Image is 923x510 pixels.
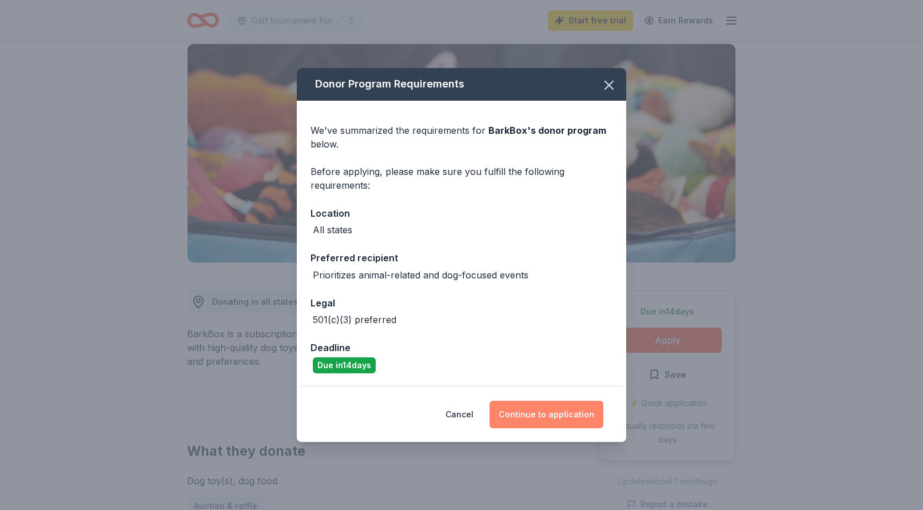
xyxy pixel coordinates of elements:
[311,250,612,265] div: Preferred recipient
[297,68,626,101] div: Donor Program Requirements
[311,340,612,355] div: Deadline
[313,357,376,373] div: Due in 14 days
[488,125,606,136] span: BarkBox 's donor program
[311,296,612,310] div: Legal
[445,401,474,428] button: Cancel
[313,313,396,326] div: 501(c)(3) preferred
[313,223,352,237] div: All states
[490,401,603,428] button: Continue to application
[311,206,612,221] div: Location
[313,268,528,282] div: Prioritizes animal-related and dog-focused events
[311,123,612,151] div: We've summarized the requirements for below.
[311,165,612,192] div: Before applying, please make sure you fulfill the following requirements:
